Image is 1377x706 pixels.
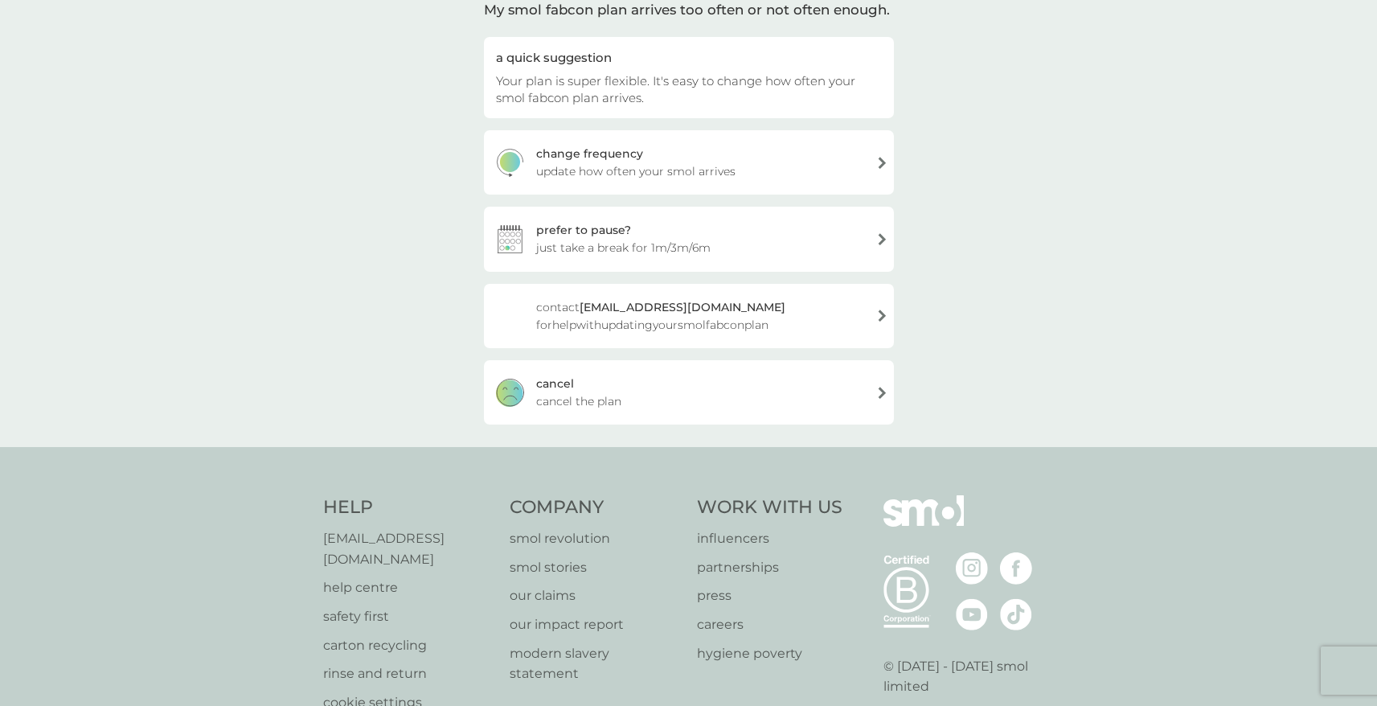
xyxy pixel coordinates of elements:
[697,585,842,606] a: press
[697,614,842,635] a: careers
[536,392,621,410] span: cancel the plan
[536,145,643,162] div: change frequency
[536,375,574,392] div: cancel
[323,495,494,520] h4: Help
[1000,598,1032,630] img: visit the smol Tiktok page
[323,606,494,627] a: safety first
[697,557,842,578] a: partnerships
[323,577,494,598] a: help centre
[536,298,863,334] span: contact for help with updating your smol fabcon plan
[956,552,988,585] img: visit the smol Instagram page
[510,557,681,578] a: smol stories
[510,495,681,520] h4: Company
[510,643,681,684] a: modern slavery statement
[496,49,882,66] div: a quick suggestion
[1000,552,1032,585] img: visit the smol Facebook page
[496,73,855,105] span: Your plan is super flexible. It's easy to change how often your smol fabcon plan arrives.
[697,643,842,664] a: hygiene poverty
[510,614,681,635] a: our impact report
[536,221,631,239] div: prefer to pause?
[323,663,494,684] a: rinse and return
[697,528,842,549] a: influencers
[510,528,681,549] a: smol revolution
[484,284,894,348] a: contact[EMAIL_ADDRESS][DOMAIN_NAME] forhelpwithupdatingyoursmolfabconplan
[536,239,711,257] span: just take a break for 1m/3m/6m
[323,528,494,569] a: [EMAIL_ADDRESS][DOMAIN_NAME]
[883,495,964,550] img: smol
[883,656,1055,697] p: © [DATE] - [DATE] smol limited
[697,495,842,520] h4: Work With Us
[323,635,494,656] a: carton recycling
[580,300,785,314] strong: [EMAIL_ADDRESS][DOMAIN_NAME]
[956,598,988,630] img: visit the smol Youtube page
[536,162,736,180] span: update how often your smol arrives
[510,585,681,606] a: our claims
